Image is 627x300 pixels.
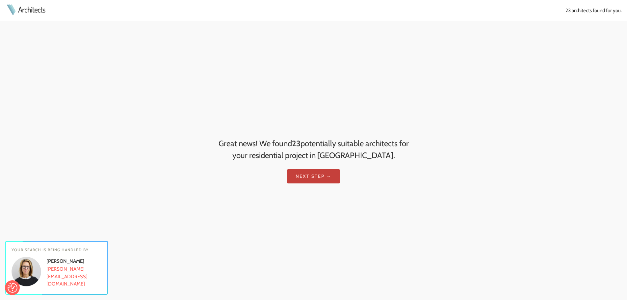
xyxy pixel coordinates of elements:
[12,247,102,253] h4: Your search is being handled by
[18,6,45,14] a: Architects
[292,139,300,148] strong: 23
[287,169,340,183] a: Next step →
[261,7,622,14] div: 23 architects found for you.
[5,4,17,15] img: Architects
[213,138,415,161] h2: Great news! We found potentially suitable architects for your residential project in [GEOGRAPHIC_...
[46,266,88,287] a: [PERSON_NAME][EMAIL_ADDRESS][DOMAIN_NAME]
[8,283,17,293] button: Consent Preferences
[46,258,84,264] strong: [PERSON_NAME]
[8,283,17,293] img: Revisit consent button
